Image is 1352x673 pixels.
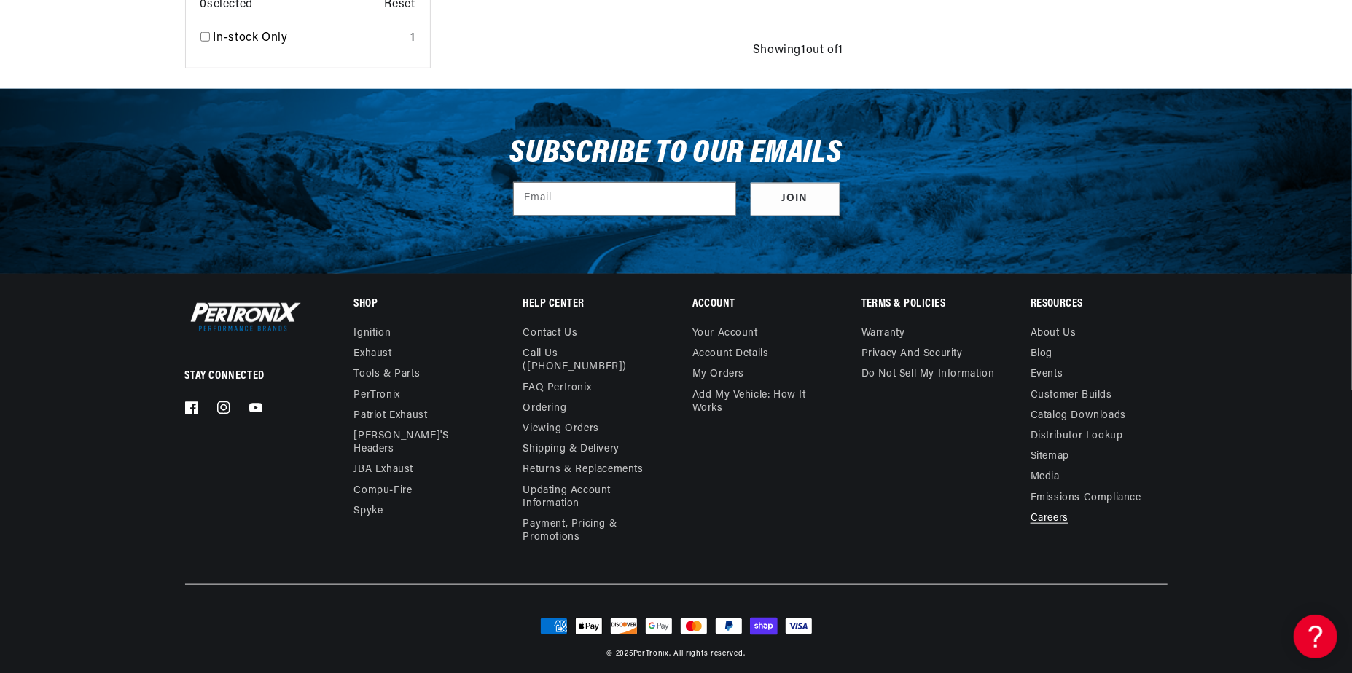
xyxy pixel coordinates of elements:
a: Events [1031,364,1063,385]
a: Privacy and Security [861,344,963,364]
a: PerTronix [354,385,400,406]
a: Contact us [523,327,578,344]
h3: Subscribe to our emails [510,140,843,168]
a: Exhaust [354,344,392,364]
span: Showing 1 out of 1 [753,42,843,60]
a: Emissions compliance [1031,488,1141,508]
a: Viewing Orders [523,419,599,439]
a: Your account [692,327,758,344]
a: PerTronix [633,650,669,658]
p: Stay Connected [185,369,307,384]
a: FAQ Pertronix [523,378,592,398]
a: Blog [1031,344,1052,364]
a: Customer Builds [1031,385,1112,406]
img: Pertronix [185,299,302,334]
input: Email [514,183,735,215]
a: Warranty [861,327,905,344]
a: Careers [1031,508,1068,529]
a: JBA Exhaust [354,460,414,480]
a: Account details [692,344,769,364]
a: Payment, Pricing & Promotions [523,514,660,548]
a: Catalog Downloads [1031,406,1126,426]
a: Add My Vehicle: How It Works [692,385,829,419]
button: Subscribe [751,183,840,216]
a: Do not sell my information [861,364,995,385]
a: Media [1031,467,1060,487]
a: My orders [692,364,744,385]
a: [PERSON_NAME]'s Headers [354,426,480,460]
a: Patriot Exhaust [354,406,428,426]
a: Ignition [354,327,391,344]
a: Compu-Fire [354,481,413,501]
a: Distributor Lookup [1031,426,1123,446]
a: Spyke [354,501,383,522]
a: Sitemap [1031,446,1069,467]
a: Updating Account Information [523,481,649,514]
small: All rights reserved. [673,650,745,658]
a: Call Us ([PHONE_NUMBER]) [523,344,649,377]
a: In-stock Only [214,29,405,48]
a: Tools & Parts [354,364,421,385]
a: Returns & Replacements [523,460,644,480]
a: About Us [1031,327,1076,344]
small: © 2025 . [607,650,671,658]
a: Ordering [523,398,567,419]
a: Shipping & Delivery [523,439,620,460]
div: 1 [410,29,415,48]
